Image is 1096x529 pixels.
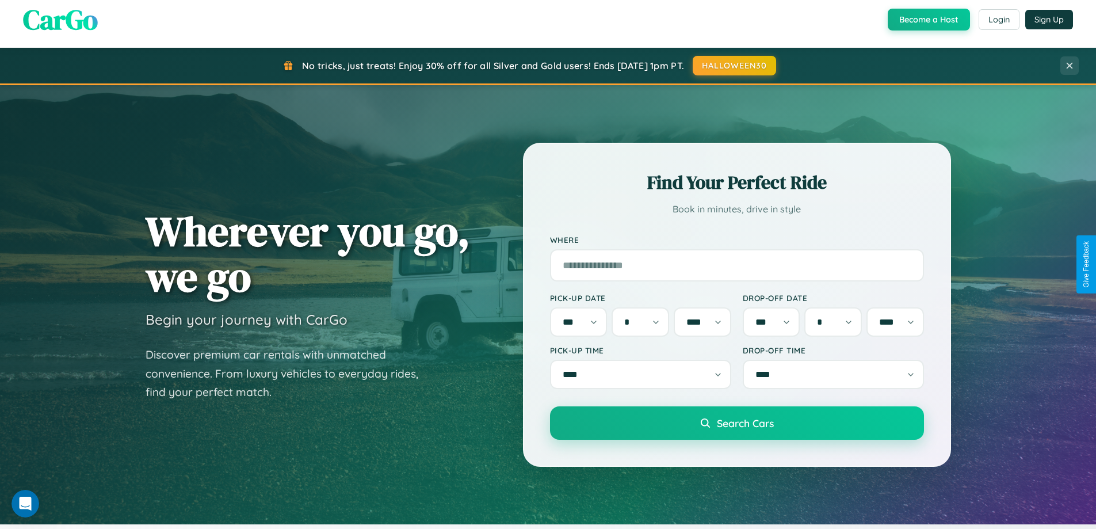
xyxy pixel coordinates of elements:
p: Book in minutes, drive in style [550,201,924,218]
div: Give Feedback [1082,241,1090,288]
label: Drop-off Date [743,293,924,303]
p: Discover premium car rentals with unmatched convenience. From luxury vehicles to everyday rides, ... [146,345,433,402]
label: Drop-off Time [743,345,924,355]
h3: Begin your journey with CarGo [146,311,347,328]
button: Login [979,9,1019,30]
h2: Find Your Perfect Ride [550,170,924,195]
label: Pick-up Time [550,345,731,355]
h1: Wherever you go, we go [146,208,470,299]
iframe: Intercom live chat [12,490,39,517]
button: Become a Host [888,9,970,31]
span: Search Cars [717,417,774,429]
span: CarGo [23,1,98,39]
span: No tricks, just treats! Enjoy 30% off for all Silver and Gold users! Ends [DATE] 1pm PT. [302,60,684,71]
button: HALLOWEEN30 [693,56,776,75]
button: Search Cars [550,406,924,440]
label: Where [550,235,924,245]
label: Pick-up Date [550,293,731,303]
button: Sign Up [1025,10,1073,29]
